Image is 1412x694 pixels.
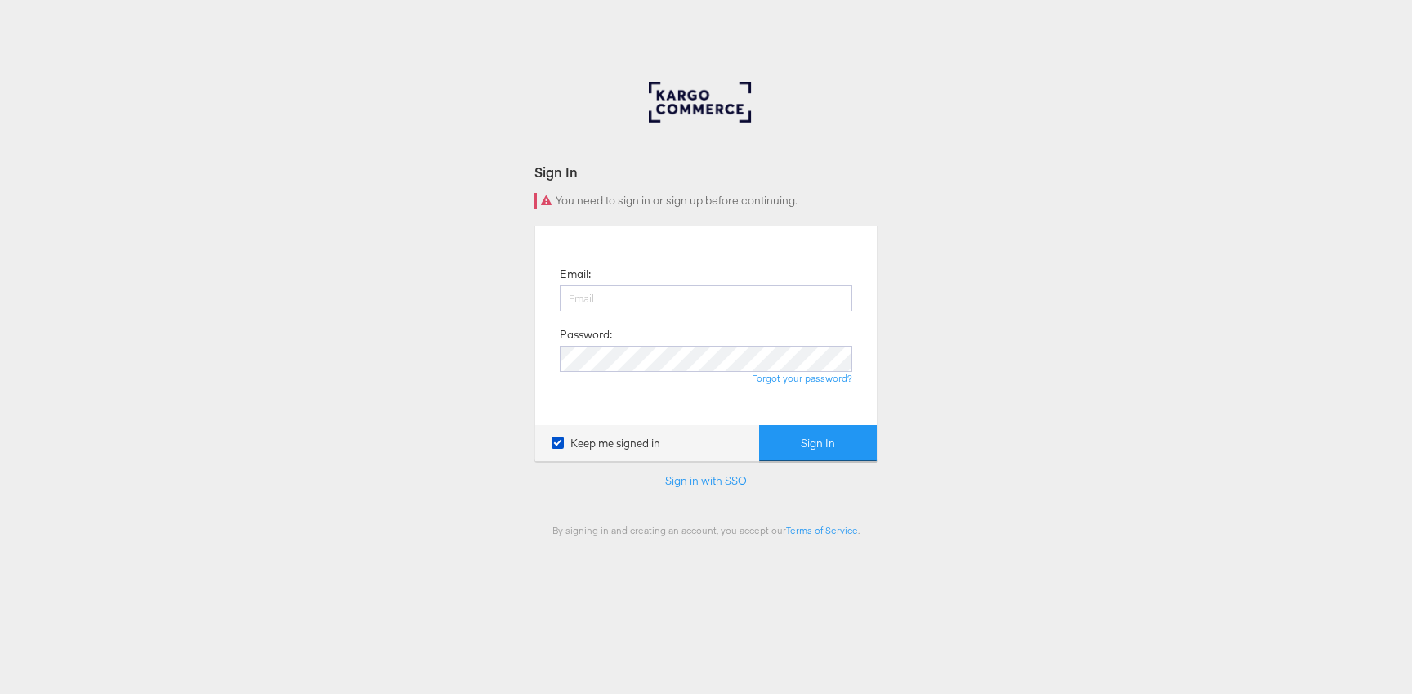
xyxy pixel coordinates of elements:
div: By signing in and creating an account, you accept our . [534,524,878,536]
div: You need to sign in or sign up before continuing. [534,193,878,209]
label: Email: [560,266,591,282]
a: Sign in with SSO [665,473,747,488]
button: Sign In [759,425,877,462]
input: Email [560,285,852,311]
a: Terms of Service [786,524,858,536]
div: Sign In [534,163,878,181]
a: Forgot your password? [752,372,852,384]
label: Keep me signed in [552,436,660,451]
label: Password: [560,327,612,343]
